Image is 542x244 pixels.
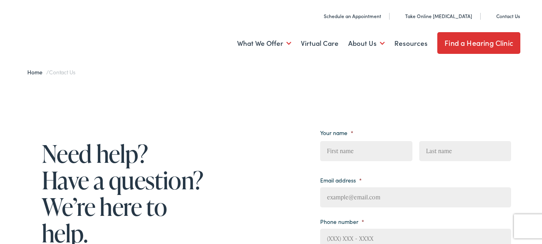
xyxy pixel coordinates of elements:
input: First name [320,141,412,161]
a: What We Offer [237,29,291,58]
label: Email address [320,176,362,184]
input: example@email.com [320,187,511,207]
img: utility icon [315,12,321,20]
a: Take Online [MEDICAL_DATA] [396,12,472,19]
img: utility icon [396,12,402,20]
a: Virtual Care [301,29,339,58]
label: Your name [320,129,353,136]
input: Last name [419,141,511,161]
a: Resources [394,29,428,58]
a: Schedule an Appointment [315,12,381,19]
label: Phone number [320,218,364,225]
a: About Us [348,29,385,58]
img: utility icon [487,12,493,20]
a: Contact Us [487,12,520,19]
a: Find a Hearing Clinic [437,32,520,54]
